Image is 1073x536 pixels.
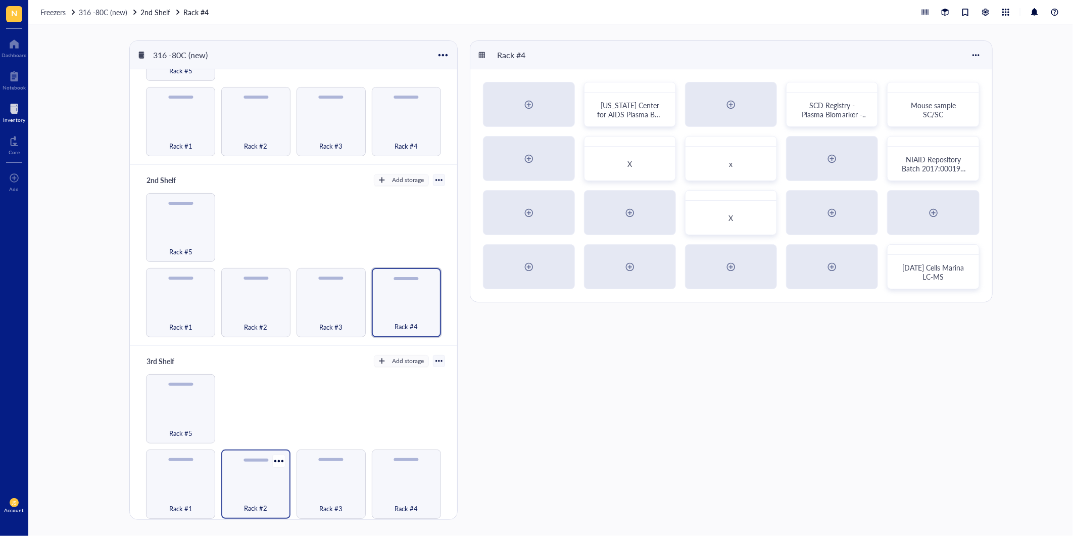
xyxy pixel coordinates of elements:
[802,100,868,128] span: SCD Registry - Plasma Biomarker - xPAR
[493,47,554,64] div: Rack #4
[902,262,966,282] span: [DATE] Cells Marina LC-MS
[3,101,25,123] a: Inventory
[393,175,424,185] div: Add storage
[142,354,203,368] div: 3rd Shelf
[2,52,27,58] div: Dashboard
[2,36,27,58] a: Dashboard
[169,503,192,514] span: Rack #1
[79,7,138,18] a: 316 -80C (new)
[3,117,25,123] div: Inventory
[902,154,966,183] span: NIAID Repository Batch 2017:000193 Box 2 of 3
[319,322,343,333] span: Rack #3
[319,503,343,514] span: Rack #3
[169,65,192,76] span: Rack #5
[319,141,343,152] span: Rack #3
[597,100,664,128] span: [US_STATE] Center for AIDS Plasma Box 13
[729,159,733,169] span: x
[911,100,958,119] span: Mouse sample SC/SC
[245,322,268,333] span: Rack #2
[245,141,268,152] span: Rack #2
[9,133,20,155] a: Core
[395,503,418,514] span: Rack #4
[169,322,192,333] span: Rack #1
[627,159,632,169] span: X
[142,173,203,187] div: 2nd Shelf
[9,149,20,155] div: Core
[169,246,192,257] span: Rack #5
[10,186,19,192] div: Add
[245,503,268,514] span: Rack #2
[729,213,734,223] span: X
[169,141,192,152] span: Rack #1
[40,7,77,18] a: Freezers
[374,355,429,367] button: Add storage
[79,7,127,17] span: 316 -80C (new)
[140,7,211,18] a: 2nd ShelfRack #4
[149,47,212,64] div: 316 -80C (new)
[395,141,418,152] span: Rack #4
[40,7,66,17] span: Freezers
[3,68,26,91] a: Notebook
[12,500,17,506] span: JS
[169,428,192,439] span: Rack #5
[393,356,424,366] div: Add storage
[11,7,17,19] span: N
[5,507,24,513] div: Account
[374,174,429,186] button: Add storage
[3,84,26,91] div: Notebook
[395,321,418,332] span: Rack #4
